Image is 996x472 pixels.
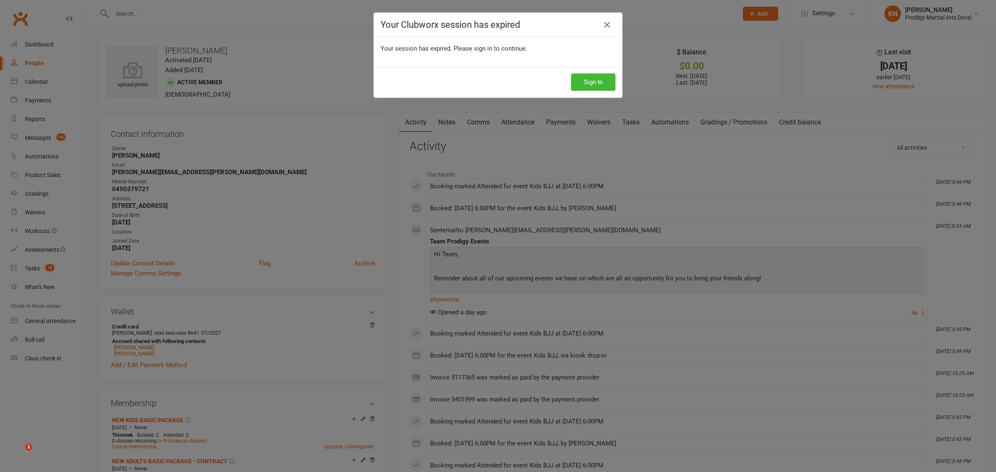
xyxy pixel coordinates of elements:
span: Your session has expired. Please sign in to continue. [381,45,527,52]
a: Close [601,18,614,32]
iframe: Intercom live chat [8,444,28,464]
span: 1 [25,444,32,450]
button: Sign In [571,73,615,91]
h4: Your Clubworx session has expired [381,19,615,30]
